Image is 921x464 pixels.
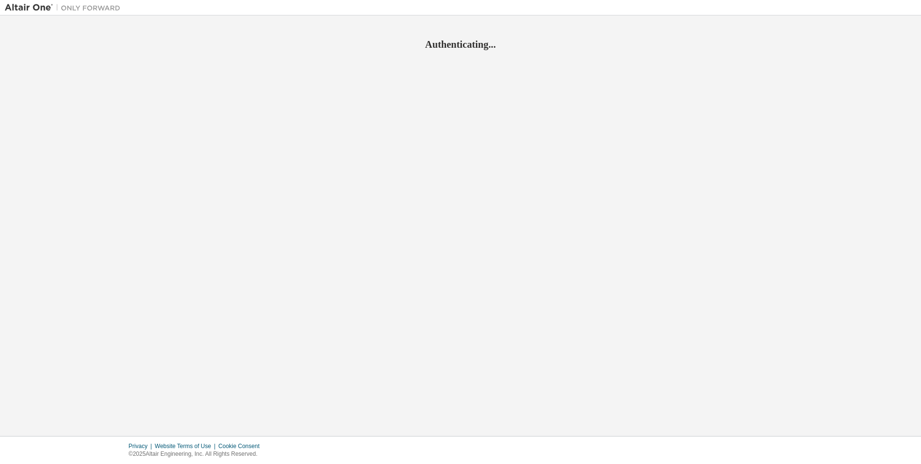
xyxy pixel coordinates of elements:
p: © 2025 Altair Engineering, Inc. All Rights Reserved. [129,450,265,458]
div: Website Terms of Use [155,442,218,450]
div: Privacy [129,442,155,450]
img: Altair One [5,3,125,13]
div: Cookie Consent [218,442,265,450]
h2: Authenticating... [5,38,916,51]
